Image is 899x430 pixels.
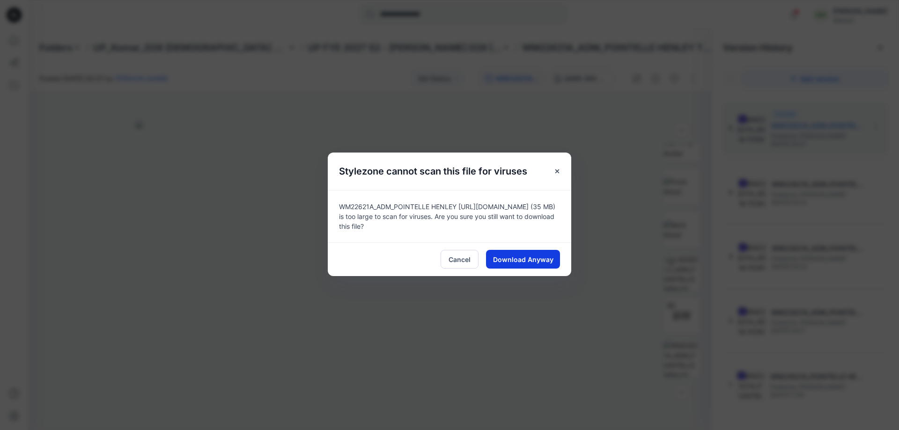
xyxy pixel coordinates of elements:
h5: Stylezone cannot scan this file for viruses [328,153,538,190]
button: Cancel [441,250,479,269]
span: Download Anyway [493,255,553,264]
div: WM22621A_ADM_POINTELLE HENLEY [URL][DOMAIN_NAME] (35 MB) is too large to scan for viruses. Are yo... [328,190,571,242]
button: Download Anyway [486,250,560,269]
button: Close [549,163,566,180]
span: Cancel [449,255,471,264]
